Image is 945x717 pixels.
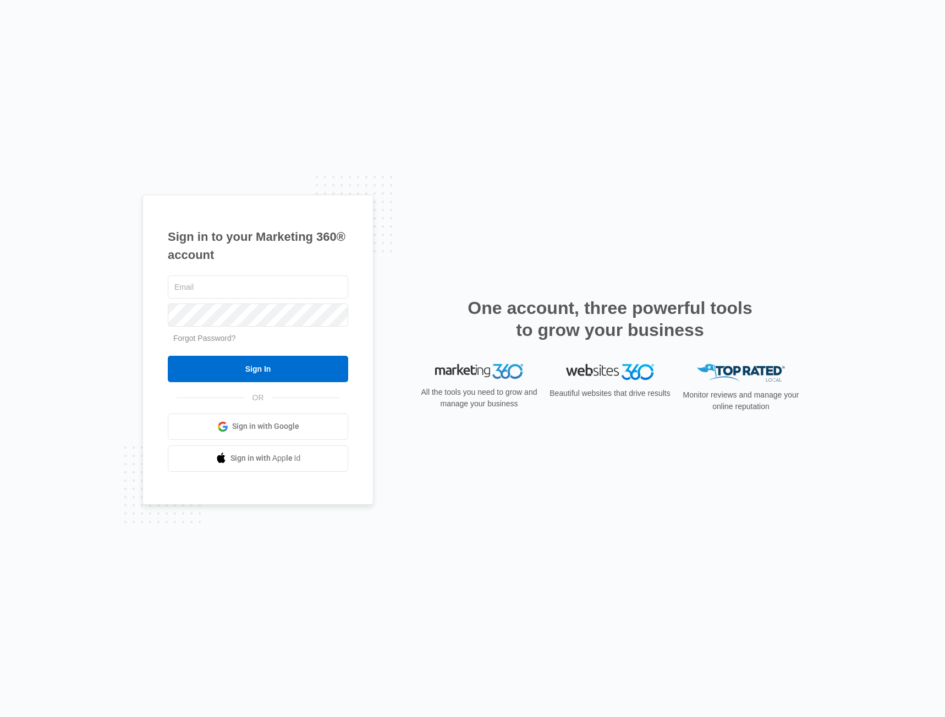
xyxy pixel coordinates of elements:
[232,421,299,432] span: Sign in with Google
[464,297,756,341] h2: One account, three powerful tools to grow your business
[168,445,348,472] a: Sign in with Apple Id
[168,228,348,264] h1: Sign in to your Marketing 360® account
[566,364,654,380] img: Websites 360
[173,334,236,343] a: Forgot Password?
[679,389,803,412] p: Monitor reviews and manage your online reputation
[168,275,348,299] input: Email
[548,388,672,399] p: Beautiful websites that drive results
[230,453,301,464] span: Sign in with Apple Id
[168,413,348,440] a: Sign in with Google
[245,392,272,404] span: OR
[417,387,541,410] p: All the tools you need to grow and manage your business
[168,356,348,382] input: Sign In
[435,364,523,379] img: Marketing 360
[697,364,785,382] img: Top Rated Local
